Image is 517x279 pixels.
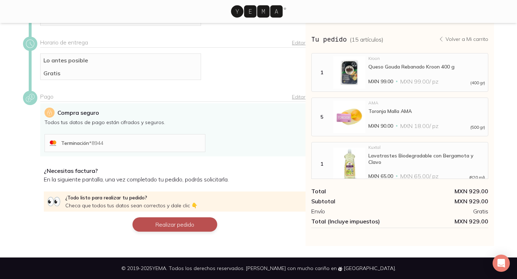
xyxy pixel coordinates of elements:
p: Lo antes posible [43,57,198,64]
p: En la siguiente pantalla, una vez completado tu pedido, podrás solicitarla. [44,176,306,183]
p: Compra seguro [57,108,99,117]
div: 5 [313,114,330,120]
span: MXN 65.00 / pz [400,172,438,180]
span: 👀 [47,194,61,208]
div: 1 [313,161,330,167]
a: Volver a Mi carrito [438,36,488,42]
div: Kroon [368,56,485,61]
img: Queso Gouda Rebanado Kroon 400 g [333,56,365,89]
button: Realizar pedido [132,217,217,232]
span: * 8944 [89,140,103,146]
img: Toronja Malla AMA [333,101,365,133]
span: [PERSON_NAME] con mucho cariño en [GEOGRAPHIC_DATA]. [246,265,396,271]
div: Kuxtal [368,145,485,150]
div: 1 [313,69,330,76]
div: MXN 929.00 [400,188,488,195]
span: (820 ml) [469,175,485,180]
div: Gratis [400,208,488,215]
div: Toronja Malla AMA [368,108,485,114]
img: Lavatrastes Biodegradable con Bergamota y Clavo [333,148,365,180]
div: Pago [40,93,306,102]
span: MXN 99.00 / pz [400,78,438,85]
span: MXN 99.00 [368,78,393,85]
div: Subtotal [311,198,400,205]
a: Editar [292,94,306,100]
div: Total [311,188,400,195]
div: Horario de entrega [40,39,306,48]
p: Todos tus datos de pago están cifrados y seguros. [45,119,301,126]
span: Checa que todos tus datos sean correctos y dale clic 👇 [65,202,197,209]
div: MXN 929.00 [400,198,488,205]
div: Lavatrastes Biodegradable con Bergamota y Clavo [368,152,485,165]
p: Gratis [43,70,198,77]
p: Terminación [61,140,103,146]
div: AMA [368,101,485,105]
div: Queso Gouda Rebanado Kroon 400 g [368,63,485,70]
a: Editar [292,39,306,46]
span: MXN 929.00 [400,218,488,225]
span: MXN 18.00 / pz [400,122,438,129]
span: (400 gr) [470,81,485,85]
p: Volver a Mi carrito [446,36,488,42]
div: Envío [311,208,400,215]
span: ( 15 artículos ) [350,36,383,43]
span: (500 gr) [470,125,485,129]
div: Open Intercom Messenger [493,255,510,272]
p: ¿Necesitas factura? [44,167,306,174]
span: MXN 90.00 [368,122,393,129]
h3: Tu pedido [311,34,383,44]
span: MXN 65.00 [368,172,393,180]
p: ¿Todo listo para realizar tu pedido? [65,194,197,209]
div: Total (Incluye impuestos) [311,218,400,225]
